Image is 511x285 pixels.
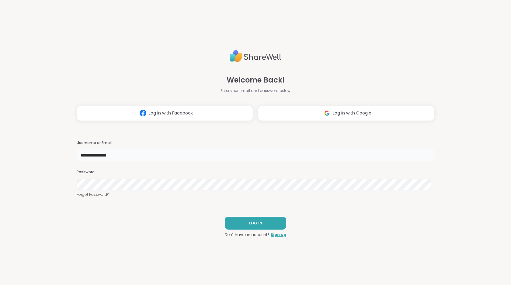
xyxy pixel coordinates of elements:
[227,75,285,86] span: Welcome Back!
[333,110,371,116] span: Log in with Google
[77,170,434,175] h3: Password
[221,88,290,93] span: Enter your email and password below
[249,220,262,226] span: LOG IN
[225,232,269,237] span: Don't have an account?
[271,232,286,237] a: Sign up
[77,140,434,146] h3: Username or Email
[77,106,253,121] button: Log in with Facebook
[149,110,193,116] span: Log in with Facebook
[137,107,149,119] img: ShareWell Logomark
[321,107,333,119] img: ShareWell Logomark
[225,217,286,230] button: LOG IN
[77,192,434,197] a: Forgot Password?
[258,106,434,121] button: Log in with Google
[230,47,281,65] img: ShareWell Logo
